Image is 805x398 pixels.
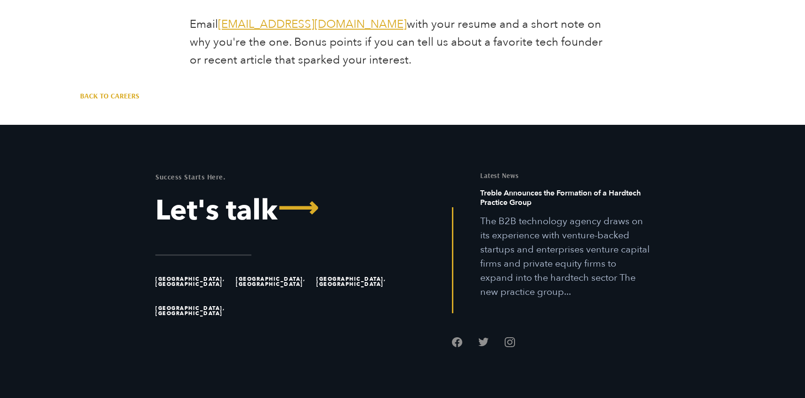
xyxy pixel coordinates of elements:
span: ⟶ [278,194,318,222]
li: [GEOGRAPHIC_DATA], [GEOGRAPHIC_DATA] [155,296,232,325]
li: [GEOGRAPHIC_DATA], [GEOGRAPHIC_DATA] [316,267,393,296]
h6: Treble Announces the Formation of a Hardtech Practice Group [480,188,650,214]
a: Follow us on Twitter [478,337,489,347]
a: Follow us on Facebook [452,337,462,347]
span: Email with your resume and a short note on why you're the one. Bonus points if you can tell us ab... [190,16,603,68]
p: The B2B technology agency draws on its experience with venture-backed startups and enterprises ve... [480,214,650,299]
a: Back to Careers [80,90,139,101]
a: Follow us on Instagram [505,337,515,347]
a: Let's Talk [155,196,395,225]
a: Read this article [480,188,650,299]
mark: Success Starts Here. [155,172,225,181]
h5: Latest News [480,172,650,179]
a: [EMAIL_ADDRESS][DOMAIN_NAME] [218,16,407,32]
li: [GEOGRAPHIC_DATA], [GEOGRAPHIC_DATA] [155,267,232,296]
li: [GEOGRAPHIC_DATA], [GEOGRAPHIC_DATA] [236,267,312,296]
